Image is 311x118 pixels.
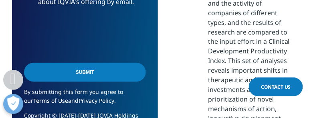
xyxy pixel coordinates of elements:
p: By submitting this form you agree to our and . [24,88,146,112]
a: Privacy Policy [79,97,114,105]
a: Terms of Use [33,97,68,105]
input: Submit [24,63,146,82]
span: Contact Us [261,83,291,90]
iframe: reCAPTCHA [24,19,146,51]
button: Open Preferences [3,94,23,114]
a: Contact Us [249,77,303,96]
